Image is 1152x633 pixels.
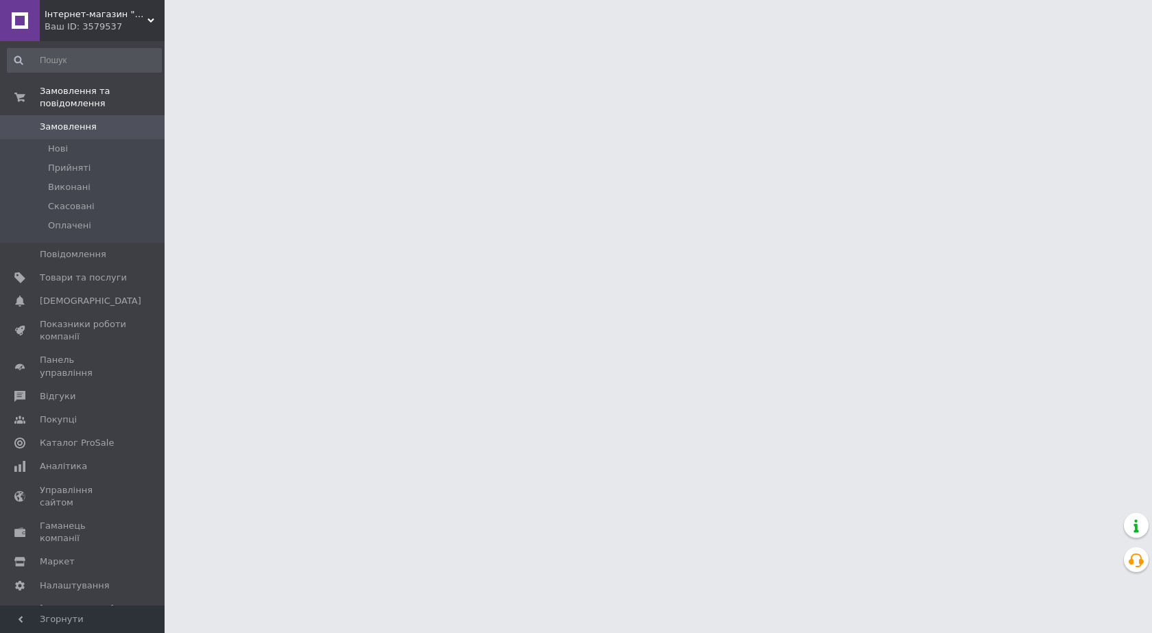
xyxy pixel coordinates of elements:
[40,248,106,261] span: Повідомлення
[45,8,147,21] span: Інтернет-магазин "Bagazhnichki"
[48,219,91,232] span: Оплачені
[40,318,127,343] span: Показники роботи компанії
[40,437,114,449] span: Каталог ProSale
[40,556,75,568] span: Маркет
[48,162,91,174] span: Прийняті
[40,484,127,509] span: Управління сайтом
[40,295,141,307] span: [DEMOGRAPHIC_DATA]
[45,21,165,33] div: Ваш ID: 3579537
[40,580,110,592] span: Налаштування
[40,272,127,284] span: Товари та послуги
[7,48,162,73] input: Пошук
[40,354,127,379] span: Панель управління
[48,200,95,213] span: Скасовані
[40,414,77,426] span: Покупці
[40,520,127,545] span: Гаманець компанії
[40,460,87,473] span: Аналітика
[40,121,97,133] span: Замовлення
[48,143,68,155] span: Нові
[48,181,91,193] span: Виконані
[40,85,165,110] span: Замовлення та повідомлення
[40,390,75,403] span: Відгуки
